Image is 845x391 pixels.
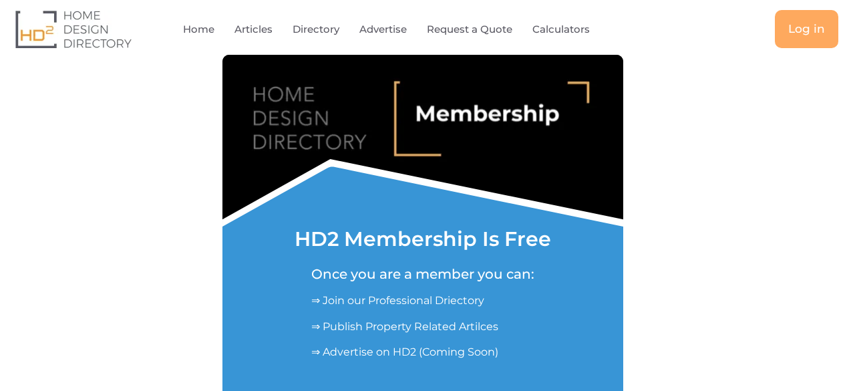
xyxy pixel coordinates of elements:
[295,229,551,249] h1: HD2 Membership Is Free
[173,14,631,45] nav: Menu
[311,319,534,335] p: ⇒ Publish Property Related Artilces
[532,14,590,45] a: Calculators
[311,293,534,309] p: ⇒ Join our Professional Driectory
[293,14,339,45] a: Directory
[359,14,407,45] a: Advertise
[234,14,273,45] a: Articles
[311,344,534,360] p: ⇒ Advertise on HD2 (Coming Soon)
[775,10,838,48] a: Log in
[311,266,534,282] h5: Once you are a member you can:
[788,23,825,35] span: Log in
[427,14,512,45] a: Request a Quote
[183,14,214,45] a: Home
